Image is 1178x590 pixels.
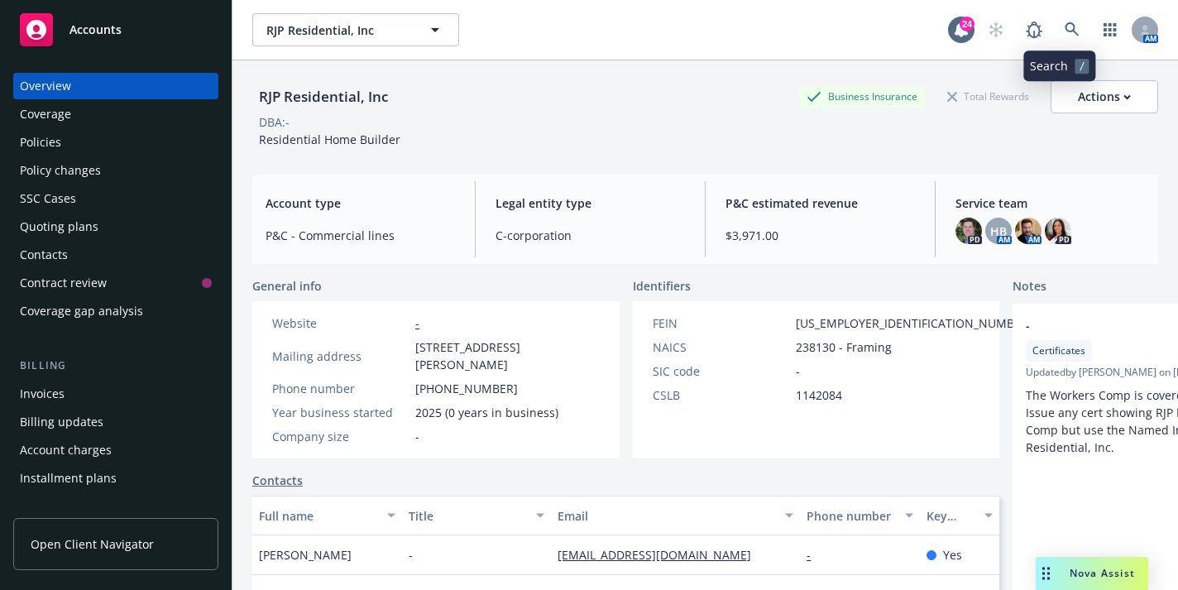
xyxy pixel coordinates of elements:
[20,242,68,268] div: Contacts
[259,132,400,147] span: Residential Home Builder
[13,298,218,324] a: Coverage gap analysis
[955,194,1145,212] span: Service team
[272,428,409,445] div: Company size
[13,7,218,53] a: Accounts
[20,270,107,296] div: Contract review
[13,213,218,240] a: Quoting plans
[558,507,775,525] div: Email
[1018,13,1051,46] a: Report a Bug
[20,465,117,492] div: Installment plans
[13,242,218,268] a: Contacts
[496,227,685,244] span: C-corporation
[1094,13,1127,46] a: Switch app
[796,338,892,356] span: 238130 - Framing
[20,381,65,407] div: Invoices
[252,277,322,295] span: General info
[13,185,218,212] a: SSC Cases
[13,465,218,492] a: Installment plans
[402,496,552,535] button: Title
[955,218,982,244] img: photo
[807,507,894,525] div: Phone number
[266,227,455,244] span: P&C - Commercial lines
[409,546,413,564] span: -
[272,314,409,332] div: Website
[415,428,419,445] span: -
[20,409,103,435] div: Billing updates
[960,17,974,31] div: 24
[266,22,409,39] span: RJP Residential, Inc
[653,338,789,356] div: NAICS
[979,13,1013,46] a: Start snowing
[1045,218,1071,244] img: photo
[20,101,71,127] div: Coverage
[551,496,800,535] button: Email
[725,194,915,212] span: P&C estimated revenue
[13,73,218,99] a: Overview
[272,348,409,365] div: Mailing address
[13,129,218,156] a: Policies
[409,507,527,525] div: Title
[1056,13,1089,46] a: Search
[653,386,789,404] div: CSLB
[558,547,764,563] a: [EMAIL_ADDRESS][DOMAIN_NAME]
[653,314,789,332] div: FEIN
[252,13,459,46] button: RJP Residential, Inc
[20,73,71,99] div: Overview
[20,298,143,324] div: Coverage gap analysis
[272,380,409,397] div: Phone number
[252,496,402,535] button: Full name
[939,86,1037,107] div: Total Rewards
[266,194,455,212] span: Account type
[259,507,377,525] div: Full name
[20,213,98,240] div: Quoting plans
[13,437,218,463] a: Account charges
[259,113,290,131] div: DBA: -
[259,546,352,564] span: [PERSON_NAME]
[252,472,303,489] a: Contacts
[20,437,112,463] div: Account charges
[927,507,974,525] div: Key contact
[1013,277,1046,297] span: Notes
[415,338,600,373] span: [STREET_ADDRESS][PERSON_NAME]
[798,86,926,107] div: Business Insurance
[13,409,218,435] a: Billing updates
[13,101,218,127] a: Coverage
[1070,566,1135,580] span: Nova Assist
[69,23,122,36] span: Accounts
[1036,557,1056,590] div: Drag to move
[31,535,154,553] span: Open Client Navigator
[415,315,419,331] a: -
[13,357,218,374] div: Billing
[796,314,1032,332] span: [US_EMPLOYER_IDENTIFICATION_NUMBER]
[415,404,558,421] span: 2025 (0 years in business)
[13,381,218,407] a: Invoices
[796,362,800,380] span: -
[807,547,824,563] a: -
[1015,218,1042,244] img: photo
[796,386,842,404] span: 1142084
[1051,80,1158,113] button: Actions
[1078,81,1131,113] div: Actions
[415,380,518,397] span: [PHONE_NUMBER]
[943,546,962,564] span: Yes
[920,496,999,535] button: Key contact
[496,194,685,212] span: Legal entity type
[20,157,101,184] div: Policy changes
[20,129,61,156] div: Policies
[1032,343,1085,358] span: Certificates
[272,404,409,421] div: Year business started
[633,277,691,295] span: Identifiers
[653,362,789,380] div: SIC code
[20,185,76,212] div: SSC Cases
[252,86,395,108] div: RJP Residential, Inc
[800,496,919,535] button: Phone number
[725,227,915,244] span: $3,971.00
[13,270,218,296] a: Contract review
[1036,557,1148,590] button: Nova Assist
[13,157,218,184] a: Policy changes
[990,223,1007,240] span: HB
